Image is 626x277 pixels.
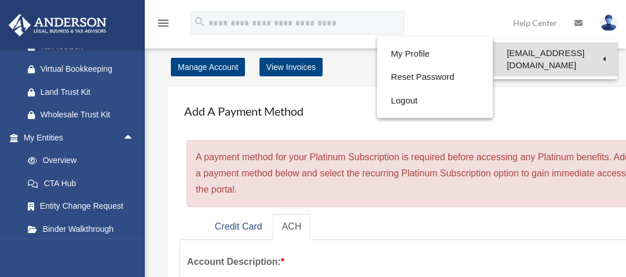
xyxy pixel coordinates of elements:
[377,42,493,66] a: My Profile
[171,58,245,76] a: Manage Account
[187,254,417,270] label: Account Description:
[377,65,493,89] a: Reset Password
[16,80,152,104] a: Land Trust Kit
[123,126,146,150] span: arrow_drop_up
[41,108,137,122] div: Wholesale Trust Kit
[41,62,137,76] div: Virtual Bookkeeping
[600,14,617,31] img: User Pic
[16,217,152,241] a: Binder Walkthrough
[8,126,152,149] a: My Entitiesarrow_drop_up
[41,85,137,99] div: Land Trust Kit
[5,14,110,36] img: Anderson Advisors Platinum Portal
[156,16,170,30] i: menu
[493,42,617,76] a: [EMAIL_ADDRESS][DOMAIN_NAME]
[259,58,323,76] a: View Invoices
[193,16,206,28] i: search
[377,89,493,113] a: Logout
[16,58,152,81] a: Virtual Bookkeeping
[16,172,152,195] a: CTA Hub
[16,195,152,218] a: Entity Change Request
[16,149,152,172] a: Overview
[206,214,272,240] a: Credit Card
[273,214,311,240] a: ACH
[156,20,170,30] a: menu
[16,104,152,127] a: Wholesale Trust Kit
